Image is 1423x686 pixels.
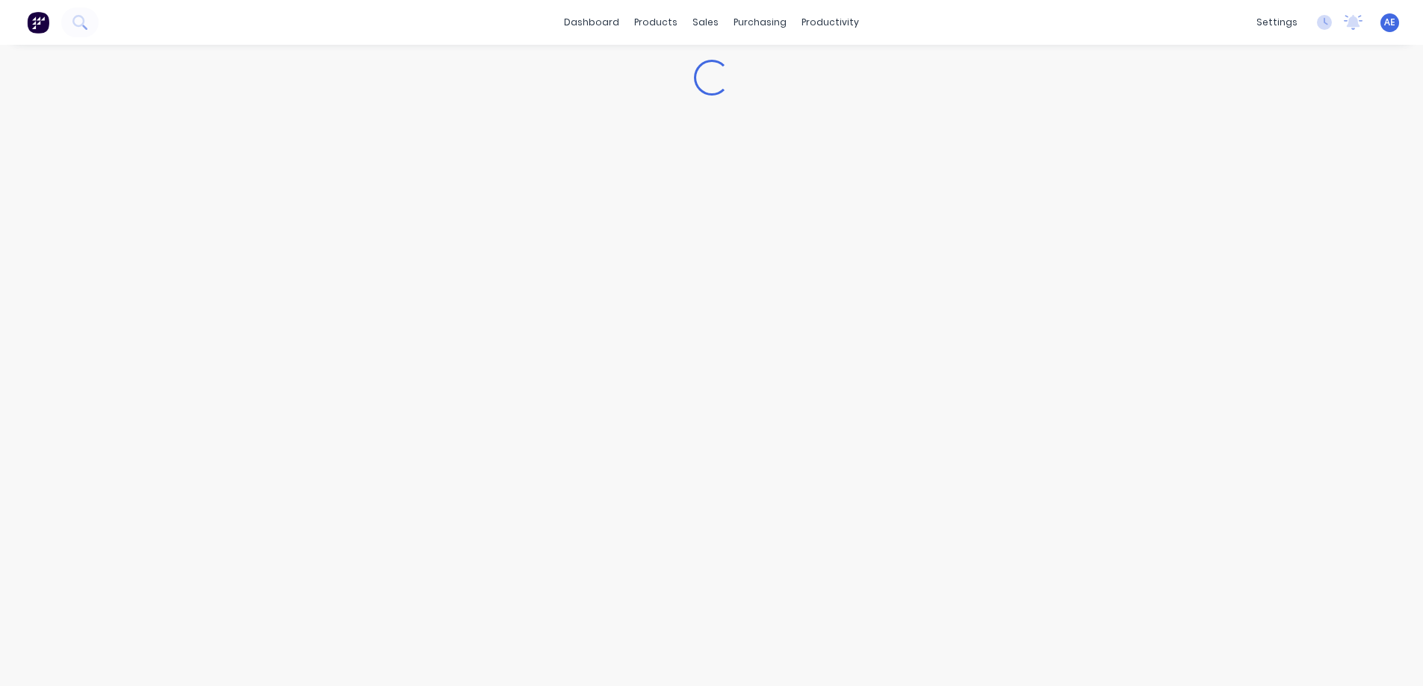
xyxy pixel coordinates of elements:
div: purchasing [726,11,794,34]
div: products [627,11,685,34]
a: dashboard [557,11,627,34]
div: settings [1249,11,1305,34]
div: productivity [794,11,866,34]
img: Factory [27,11,49,34]
span: AE [1384,16,1395,29]
div: sales [685,11,726,34]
